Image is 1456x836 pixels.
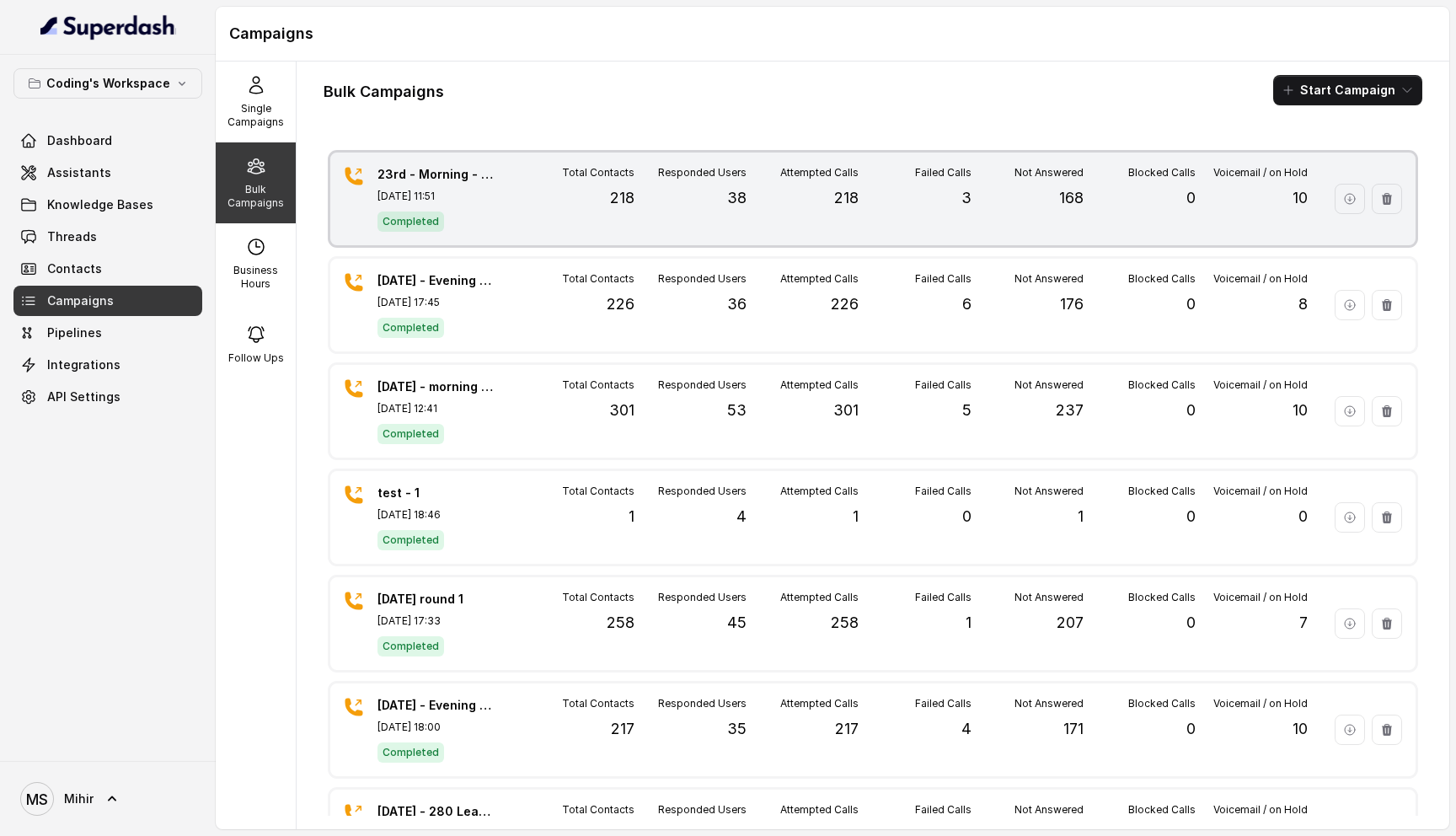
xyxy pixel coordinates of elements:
span: Knowledge Bases [47,196,153,213]
p: Voicemail / on Hold [1213,697,1308,710]
p: Voicemail / on Hold [1213,378,1308,392]
a: Pipelines [13,318,202,348]
p: 5 [962,399,972,422]
p: 45 [727,611,747,635]
span: Completed [377,530,444,550]
p: 258 [607,611,634,635]
p: 1 [629,505,634,528]
span: Integrations [47,356,120,373]
p: 10 [1293,186,1308,210]
p: test - 1 [377,485,495,501]
p: [DATE] 17:45 [377,296,495,309]
a: Knowledge Bases [13,190,202,220]
p: Total Contacts [562,591,634,604]
p: 36 [727,292,747,316]
p: 301 [833,399,859,422]
span: Completed [377,636,444,656]
p: 0 [1298,505,1308,528]
p: 4 [961,717,972,741]
p: Responded Users [658,272,747,286]
p: 258 [831,611,859,635]
span: Assistants [47,164,111,181]
p: [DATE] round 1 [377,591,495,608]
p: Attempted Calls [780,591,859,604]
p: 1 [966,611,972,635]
p: [DATE] 17:33 [377,614,495,628]
a: Campaigns [13,286,202,316]
p: [DATE] 18:46 [377,508,495,522]
p: Blocked Calls [1128,803,1196,817]
p: 0 [1186,505,1196,528]
p: 1 [1078,505,1084,528]
p: 6 [962,292,972,316]
p: Blocked Calls [1128,591,1196,604]
p: [DATE] - Evening - 226 [377,272,495,289]
p: Blocked Calls [1128,272,1196,286]
p: 10 [1293,399,1308,422]
a: Mihir [13,775,202,823]
p: Attempted Calls [780,378,859,392]
p: Total Contacts [562,803,634,817]
p: Not Answered [1014,591,1084,604]
p: Failed Calls [915,803,972,817]
p: Total Contacts [562,485,634,498]
p: Bulk Campaigns [222,183,289,210]
p: 301 [609,399,634,422]
a: Integrations [13,350,202,380]
button: Start Campaign [1273,75,1422,105]
p: Attempted Calls [780,803,859,817]
p: 207 [1057,611,1084,635]
h1: Bulk Campaigns [324,78,444,105]
p: 218 [610,186,634,210]
p: 23rd - Morning - 218 [377,166,495,183]
p: Attempted Calls [780,485,859,498]
p: 226 [607,292,634,316]
p: Failed Calls [915,485,972,498]
p: Failed Calls [915,591,972,604]
p: 171 [1063,717,1084,741]
p: Not Answered [1014,272,1084,286]
span: Pipelines [47,324,102,341]
p: Voicemail / on Hold [1213,272,1308,286]
p: 0 [1186,717,1196,741]
p: 168 [1059,186,1084,210]
a: Dashboard [13,126,202,156]
p: Responded Users [658,378,747,392]
p: 0 [962,505,972,528]
p: Responded Users [658,166,747,180]
p: Not Answered [1014,378,1084,392]
span: Completed [377,742,444,763]
p: Attempted Calls [780,697,859,710]
p: Total Contacts [562,378,634,392]
p: 176 [1060,292,1084,316]
p: Failed Calls [915,697,972,710]
p: Responded Users [658,803,747,817]
p: Total Contacts [562,697,634,710]
span: Completed [377,318,444,338]
p: [DATE] - morning - 301 [377,378,495,395]
p: Blocked Calls [1128,378,1196,392]
p: Single Campaigns [222,102,289,129]
p: 237 [1056,399,1084,422]
p: Not Answered [1014,485,1084,498]
p: 3 [961,186,972,210]
text: MS [26,790,48,808]
p: Responded Users [658,485,747,498]
p: 0 [1186,611,1196,635]
span: Completed [377,212,444,232]
span: API Settings [47,389,120,405]
p: Blocked Calls [1128,697,1196,710]
p: 226 [831,292,859,316]
p: Attempted Calls [780,272,859,286]
p: 7 [1299,611,1308,635]
p: Voicemail / on Hold [1213,166,1308,180]
p: Not Answered [1014,803,1084,817]
p: [DATE] 11:51 [377,190,495,203]
p: Not Answered [1014,697,1084,710]
p: [DATE] 18:00 [377,721,495,734]
p: 217 [611,717,634,741]
p: 4 [736,505,747,528]
p: Failed Calls [915,378,972,392]
p: Total Contacts [562,166,634,180]
p: 35 [727,717,747,741]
